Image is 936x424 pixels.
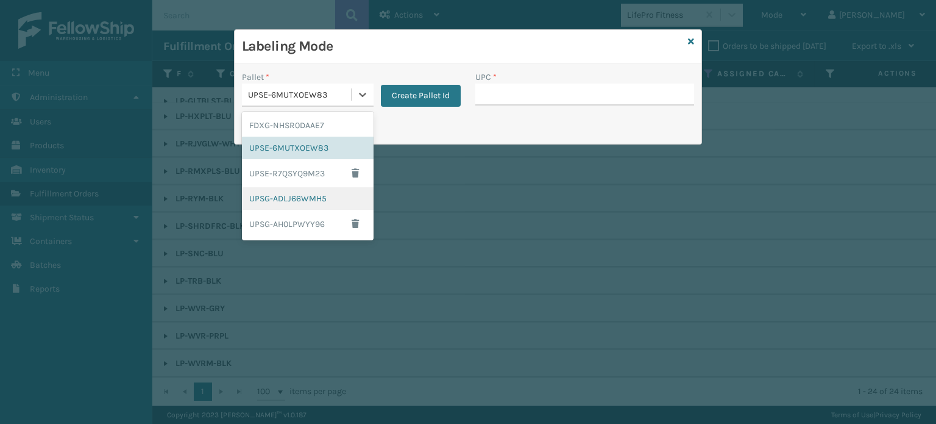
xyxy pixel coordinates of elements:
div: UPSE-R7QSYQ9M23 [242,159,374,187]
button: Create Pallet Id [381,85,461,107]
div: UPSE-6MUTXOEW83 [242,137,374,159]
label: Pallet [242,71,269,84]
h3: Labeling Mode [242,37,683,56]
div: UPSG-ADLJ66WMH5 [242,187,374,210]
div: UPSE-6MUTXOEW83 [248,88,352,101]
div: FDXG-NHSR0DAAE7 [242,114,374,137]
label: UPC [475,71,497,84]
div: UPSG-AH0LPWYY96 [242,210,374,238]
